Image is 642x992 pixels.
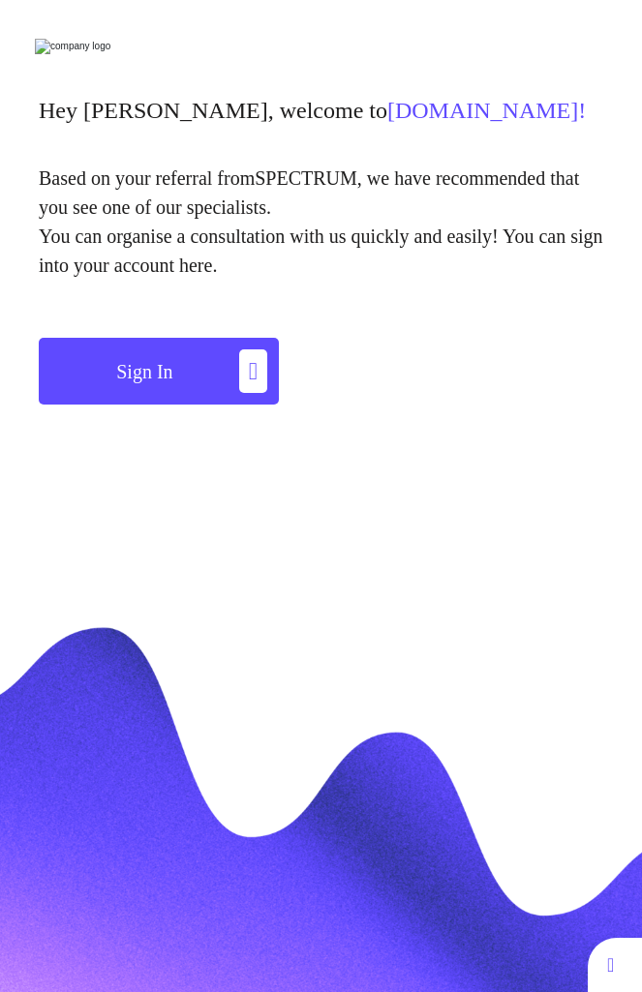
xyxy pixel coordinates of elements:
p: Based on your referral from , we have recommended that you see one of our specialists. [39,164,603,222]
h1: Hey [PERSON_NAME], welcome to [39,97,603,125]
img: company logo [35,39,110,54]
span: [DOMAIN_NAME]! [387,98,586,123]
span: spectrum [255,167,357,189]
span: Sign In [116,362,172,381]
button: Sign In [39,338,279,405]
p: You can organise a consultation with us quickly and easily! You can sign into your account here. [39,222,603,280]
